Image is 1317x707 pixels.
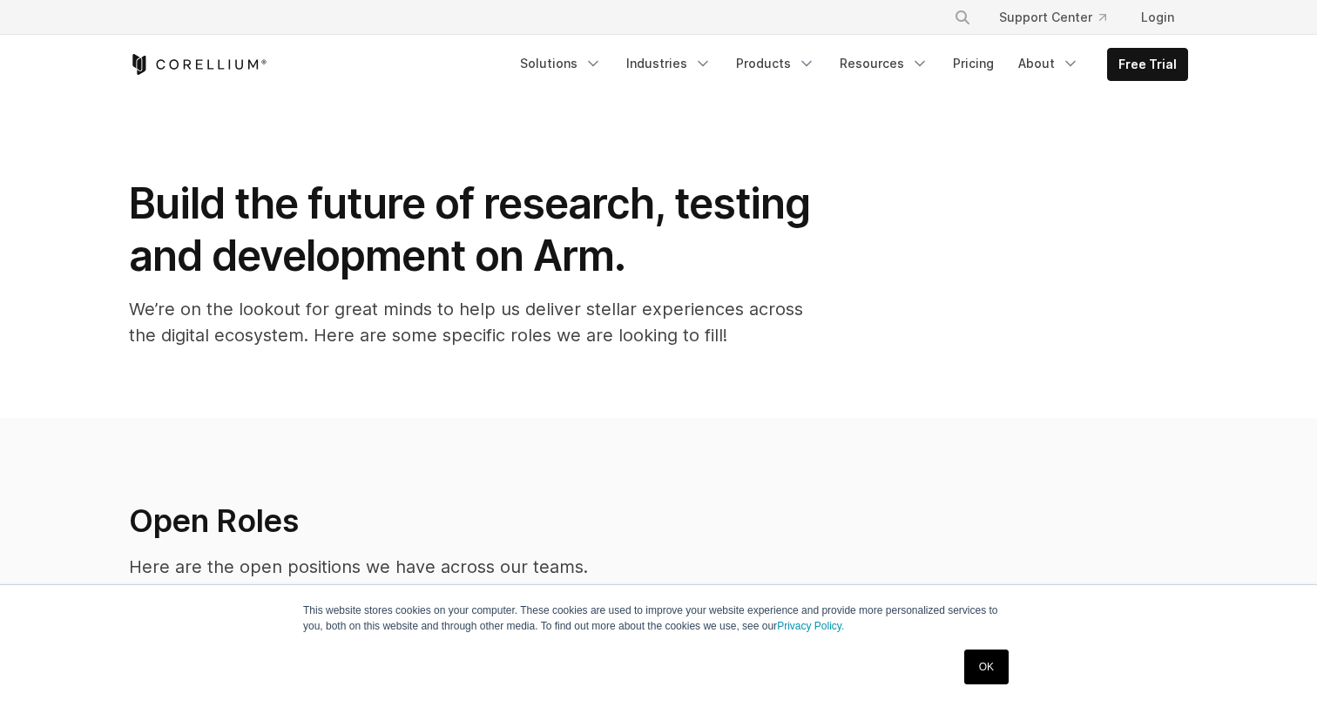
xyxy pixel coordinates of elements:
a: Support Center [985,2,1120,33]
a: Products [726,48,826,79]
a: Corellium Home [129,54,267,75]
a: Pricing [942,48,1004,79]
div: Navigation Menu [933,2,1188,33]
p: We’re on the lookout for great minds to help us deliver stellar experiences across the digital ec... [129,296,826,348]
h1: Build the future of research, testing and development on Arm. [129,178,826,282]
button: Search [947,2,978,33]
a: Industries [616,48,722,79]
a: About [1008,48,1090,79]
a: Resources [829,48,939,79]
a: Login [1127,2,1188,33]
p: This website stores cookies on your computer. These cookies are used to improve your website expe... [303,603,1014,634]
a: Solutions [510,48,612,79]
p: Here are the open positions we have across our teams. [129,554,915,580]
div: Navigation Menu [510,48,1188,81]
a: Free Trial [1108,49,1187,80]
h2: Open Roles [129,502,915,540]
a: Privacy Policy. [777,620,844,632]
a: OK [964,650,1009,684]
